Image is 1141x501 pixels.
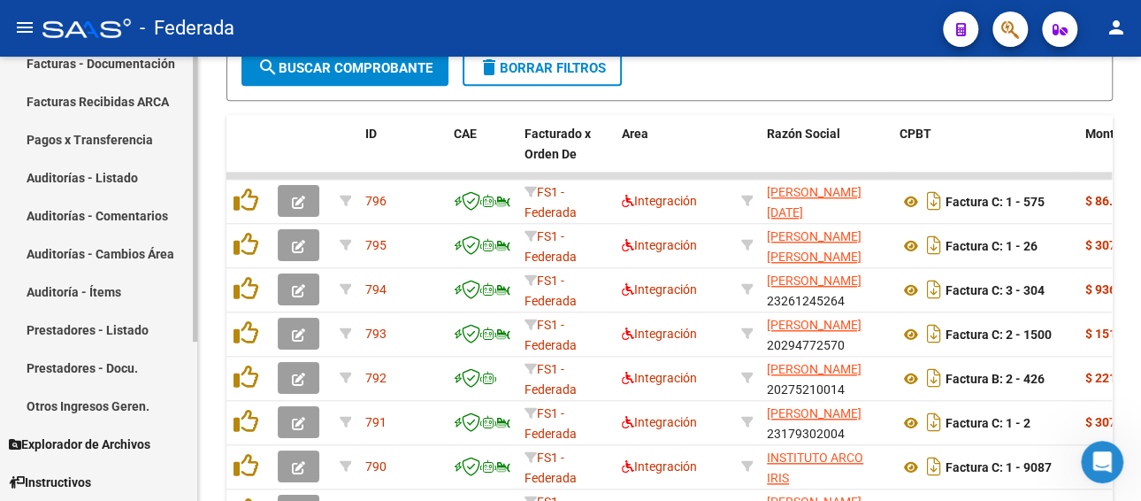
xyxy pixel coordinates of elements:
span: Integración [622,371,697,385]
i: Descargar documento [923,275,946,304]
i: Descargar documento [923,364,946,392]
strong: Factura C: 1 - 575 [946,195,1045,209]
strong: Factura C: 3 - 304 [946,283,1045,297]
span: 796 [365,194,387,208]
span: Razón Social [767,127,840,141]
span: 795 [365,238,387,252]
span: Integración [622,282,697,297]
datatable-header-cell: Razón Social [760,115,892,193]
strong: Factura C: 1 - 26 [946,239,1038,253]
button: Borrar Filtros [463,50,622,86]
span: [PERSON_NAME][DATE] [767,185,861,220]
strong: Factura B: 2 - 426 [946,372,1045,386]
span: CAE [454,127,477,141]
strong: Factura C: 2 - 1500 [946,328,1052,342]
datatable-header-cell: CPBT [892,115,1078,193]
i: Descargar documento [923,408,946,436]
span: 791 [365,415,387,429]
span: [PERSON_NAME] [767,318,861,332]
span: [PERSON_NAME] [767,362,861,376]
datatable-header-cell: Facturado x Orden De [517,115,615,193]
span: FS1 - Federada [525,229,577,264]
datatable-header-cell: ID [358,115,447,193]
span: FS1 - Federada [525,274,577,308]
span: FS1 - Federada [525,406,577,441]
div: 30716237008 [767,448,885,485]
span: FS1 - Federada [525,451,577,485]
mat-icon: delete [479,57,500,78]
span: Area [622,127,648,141]
mat-icon: person [1106,17,1127,38]
div: 27254554311 [767,227,885,264]
span: Integración [622,238,697,252]
span: INSTITUTO ARCO IRIS [767,451,863,485]
span: - Federada [140,9,234,48]
span: Facturado x Orden De [525,127,591,161]
span: Integración [622,327,697,341]
div: 20294772570 [767,315,885,352]
span: Monto [1085,127,1122,141]
i: Descargar documento [923,187,946,215]
button: Buscar Comprobante [241,50,448,86]
span: [PERSON_NAME] [767,406,861,420]
span: Explorador de Archivos [9,435,150,454]
span: [PERSON_NAME] [PERSON_NAME] [767,229,861,264]
datatable-header-cell: Area [615,115,734,193]
span: Instructivos [9,473,91,492]
iframe: Intercom live chat [1081,441,1123,483]
div: 23261245264 [767,271,885,308]
span: Integración [622,415,697,429]
i: Descargar documento [923,320,946,348]
span: 790 [365,459,387,474]
span: ID [365,127,377,141]
span: CPBT [900,127,931,141]
span: [PERSON_NAME] [767,274,861,288]
span: FS1 - Federada [525,362,577,397]
span: FS1 - Federada [525,318,577,352]
span: Buscar Comprobante [257,60,433,76]
span: FS1 - Federada [525,185,577,220]
div: 20275210014 [767,359,885,397]
span: 792 [365,371,387,385]
strong: Factura C: 1 - 9087 [946,460,1052,474]
span: Borrar Filtros [479,60,606,76]
span: Integración [622,194,697,208]
span: 794 [365,282,387,297]
div: 23179302004 [767,404,885,441]
span: 793 [365,327,387,341]
mat-icon: search [257,57,279,78]
div: 27371653231 [767,182,885,220]
i: Descargar documento [923,452,946,481]
mat-icon: menu [14,17,35,38]
datatable-header-cell: CAE [447,115,517,193]
span: Integración [622,459,697,474]
i: Descargar documento [923,231,946,259]
strong: Factura C: 1 - 2 [946,416,1030,430]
